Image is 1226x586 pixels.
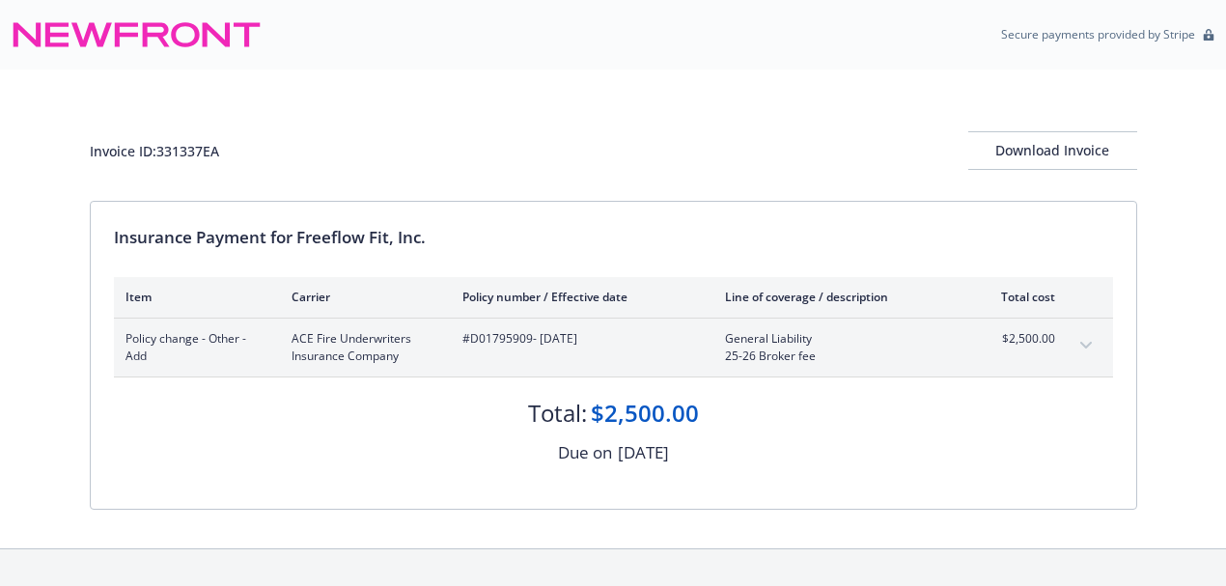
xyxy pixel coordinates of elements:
[114,225,1113,250] div: Insurance Payment for Freeflow Fit, Inc.
[725,348,952,365] span: 25-26 Broker fee
[292,330,432,365] span: ACE Fire Underwriters Insurance Company
[725,289,952,305] div: Line of coverage / description
[528,397,587,430] div: Total:
[983,330,1055,348] span: $2,500.00
[462,289,694,305] div: Policy number / Effective date
[462,330,694,348] span: #D01795909 - [DATE]
[125,330,261,365] span: Policy change - Other - Add
[90,141,219,161] div: Invoice ID: 331337EA
[292,289,432,305] div: Carrier
[591,397,699,430] div: $2,500.00
[114,319,1113,377] div: Policy change - Other - AddACE Fire Underwriters Insurance Company#D01795909- [DATE]General Liabi...
[725,330,952,348] span: General Liability
[1001,26,1195,42] p: Secure payments provided by Stripe
[125,289,261,305] div: Item
[725,330,952,365] span: General Liability25-26 Broker fee
[968,131,1137,170] button: Download Invoice
[968,132,1137,169] div: Download Invoice
[983,289,1055,305] div: Total cost
[618,440,669,465] div: [DATE]
[1071,330,1101,361] button: expand content
[558,440,612,465] div: Due on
